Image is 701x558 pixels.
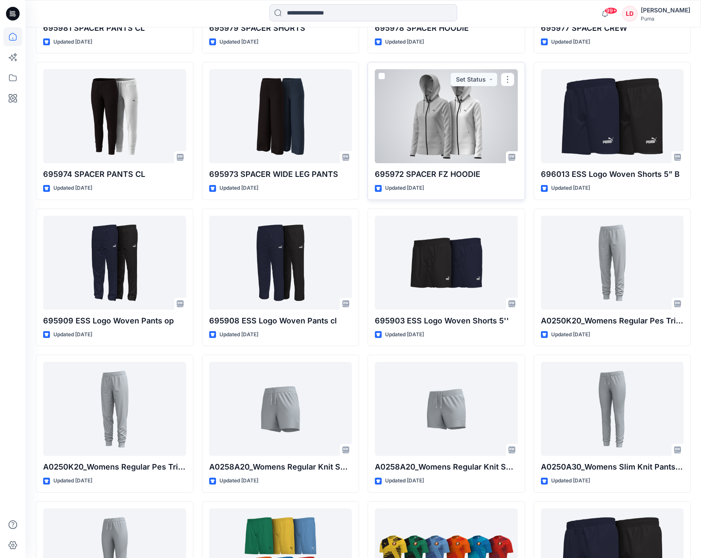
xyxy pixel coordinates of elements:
a: A0250K20_Womens Regular Pes Tricot Knit Pants_Mid Rise_Closed cuff_CV01 [541,216,684,310]
p: Updated [DATE] [53,330,92,339]
p: 695903 ESS Logo Woven Shorts 5'' [375,315,518,327]
p: 695978 SPACER HOODIE [375,22,518,34]
p: Updated [DATE] [219,476,258,485]
p: 695909 ESS Logo Woven Pants op [43,315,186,327]
a: 695909 ESS Logo Woven Pants op [43,216,186,310]
p: 695974 SPACER PANTS CL [43,168,186,180]
p: 695972 SPACER FZ HOODIE [375,168,518,180]
p: 695979 SPACER SHORTS [209,22,352,34]
a: A0258A20_Womens Regular Knit Shorts_Mid Waist_CV01 [375,362,518,456]
p: Updated [DATE] [551,330,590,339]
p: A0250K20_Womens Regular Pes Tricot Knit Pants_Mid Rise_Closed cuff_CV01 [541,315,684,327]
p: A0258A20_Womens Regular Knit Shorts_High Waist_CV01 [209,461,352,473]
p: Updated [DATE] [53,476,92,485]
div: Puma [641,15,690,22]
p: Updated [DATE] [385,184,424,193]
p: Updated [DATE] [385,476,424,485]
div: LD [622,6,637,21]
span: 99+ [605,7,617,14]
p: 695908 ESS Logo Woven Pants cl [209,315,352,327]
a: A0258A20_Womens Regular Knit Shorts_High Waist_CV01 [209,362,352,456]
p: 695973 SPACER WIDE LEG PANTS [209,168,352,180]
a: 695903 ESS Logo Woven Shorts 5'' [375,216,518,310]
p: Updated [DATE] [53,184,92,193]
p: Updated [DATE] [219,184,258,193]
p: Updated [DATE] [219,330,258,339]
p: Updated [DATE] [551,184,590,193]
a: A0250K20_Womens Regular Pes Tricot Knit Pants_Mid Rise_Closed cuff_CV01 [43,362,186,456]
p: Updated [DATE] [385,330,424,339]
p: 696013 ESS Logo Woven Shorts 5” B [541,168,684,180]
a: 695908 ESS Logo Woven Pants cl [209,216,352,310]
p: A0258A20_Womens Regular Knit Shorts_Mid Waist_CV01 [375,461,518,473]
p: 695977 SPACER CREW [541,22,684,34]
a: 695972 SPACER FZ HOODIE [375,69,518,163]
a: 695974 SPACER PANTS CL [43,69,186,163]
p: Updated [DATE] [551,38,590,47]
p: A0250A30_Womens Slim Knit Pants_Mid Waist_Closed Cuff_CV02 [541,461,684,473]
div: [PERSON_NAME] [641,5,690,15]
a: 695973 SPACER WIDE LEG PANTS [209,69,352,163]
p: 695981 SPACER PANTS CL [43,22,186,34]
p: A0250K20_Womens Regular Pes Tricot Knit Pants_Mid Rise_Closed cuff_CV01 [43,461,186,473]
p: Updated [DATE] [53,38,92,47]
p: Updated [DATE] [219,38,258,47]
p: Updated [DATE] [385,38,424,47]
a: A0250A30_Womens Slim Knit Pants_Mid Waist_Closed Cuff_CV02 [541,362,684,456]
p: Updated [DATE] [551,476,590,485]
a: 696013 ESS Logo Woven Shorts 5” B [541,69,684,163]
